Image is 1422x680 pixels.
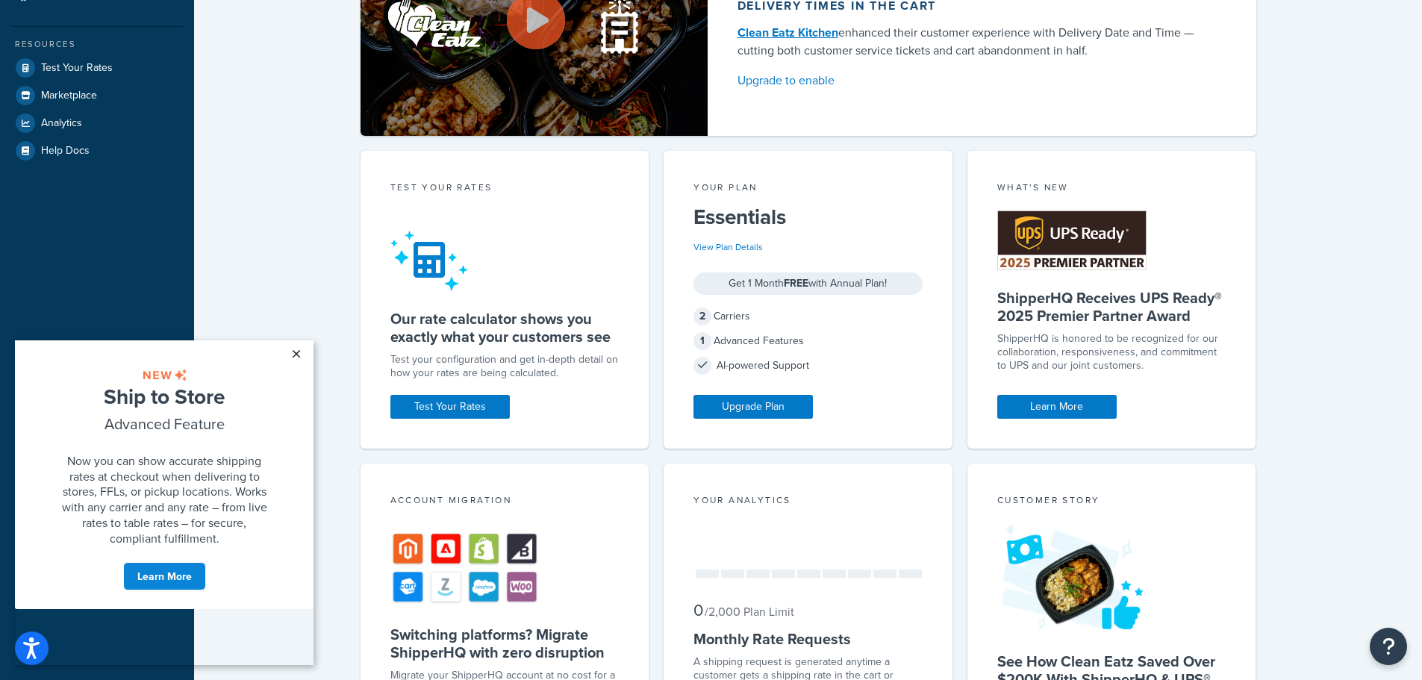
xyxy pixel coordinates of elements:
a: View Plan Details [693,240,763,254]
div: Account Migration [390,493,620,511]
span: Marketplace [41,90,97,102]
a: Marketplace [11,82,183,109]
span: Test Your Rates [41,62,113,75]
a: Learn More [997,395,1117,419]
h5: Essentials [693,205,923,229]
span: Help Docs [41,145,90,157]
a: Test Your Rates [390,395,510,419]
div: Customer Story [997,493,1226,511]
div: enhanced their customer experience with Delivery Date and Time — cutting both customer service ti... [737,24,1209,60]
span: Now you can show accurate shipping rates at checkout when delivering to stores, FFLs, or pickup l... [47,112,252,206]
div: Resources [11,38,183,51]
div: Test your configuration and get in-depth detail on how your rates are being calculated. [390,353,620,380]
span: 2 [693,308,711,325]
span: Ship to Store [89,41,210,71]
h5: Monthly Rate Requests [693,630,923,648]
a: Upgrade to enable [737,70,1209,91]
div: What's New [997,181,1226,198]
a: Upgrade Plan [693,395,813,419]
p: ShipperHQ is honored to be recognized for our collaboration, responsiveness, and commitment to UP... [997,332,1226,372]
span: 0 [693,598,703,623]
a: Test Your Rates [11,54,183,81]
div: Get 1 Month with Annual Plan! [693,272,923,295]
div: Advanced Features [693,331,923,352]
h5: ShipperHQ Receives UPS Ready® 2025 Premier Partner Award [997,289,1226,325]
div: Your Plan [693,181,923,198]
a: Analytics [11,110,183,137]
button: Open Resource Center [1370,628,1407,665]
strong: FREE [784,275,808,291]
div: Your Analytics [693,493,923,511]
small: / 2,000 Plan Limit [705,603,794,620]
span: Analytics [41,117,82,130]
div: Test your rates [390,181,620,198]
span: Advanced Feature [90,72,210,94]
h5: Switching platforms? Migrate ShipperHQ with zero disruption [390,626,620,661]
div: AI-powered Support [693,355,923,376]
div: Carriers [693,306,923,327]
a: Learn More [108,222,191,250]
span: 1 [693,332,711,350]
h5: Our rate calculator shows you exactly what your customers see [390,310,620,346]
a: Clean Eatz Kitchen [737,24,838,41]
a: Help Docs [11,137,183,164]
